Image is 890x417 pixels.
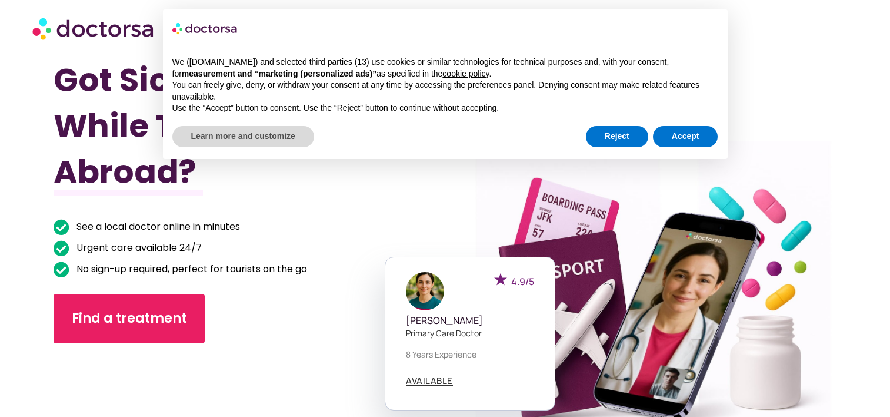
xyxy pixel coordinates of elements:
span: No sign-up required, perfect for tourists on the go [74,261,307,277]
p: Primary care doctor [406,327,534,339]
h5: [PERSON_NAME] [406,315,534,326]
img: logo [172,19,238,38]
a: AVAILABLE [406,376,453,386]
strong: measurement and “marketing (personalized ads)” [182,69,376,78]
p: We ([DOMAIN_NAME]) and selected third parties (13) use cookies or similar technologies for techni... [172,57,718,80]
p: 8 years experience [406,348,534,360]
button: Accept [653,126,718,147]
p: Use the “Accept” button to consent. Use the “Reject” button to continue without accepting. [172,102,718,114]
h1: Got Sick While Traveling Abroad? [54,57,386,195]
button: Learn more and customize [172,126,314,147]
button: Reject [586,126,648,147]
span: Find a treatment [72,309,186,328]
span: See a local doctor online in minutes [74,219,240,235]
span: Urgent care available 24/7 [74,240,202,256]
a: Find a treatment [54,294,205,343]
span: 4.9/5 [511,275,534,288]
a: cookie policy [442,69,489,78]
p: You can freely give, deny, or withdraw your consent at any time by accessing the preferences pane... [172,80,718,102]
